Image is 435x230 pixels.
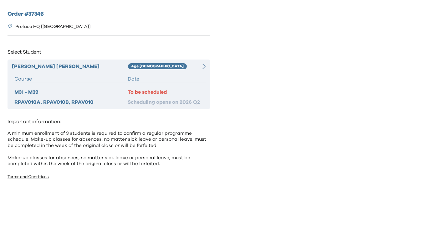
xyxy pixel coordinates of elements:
[8,10,210,18] h2: Order # 37346
[14,98,128,106] div: RPAV010A, RPAV010B, RPAV010
[8,117,210,127] p: Important information:
[8,130,210,167] p: A minimum enrollment of 3 students is required to confirm a regular programme schedule. Make-up c...
[12,63,128,70] div: [PERSON_NAME] [PERSON_NAME]
[128,75,203,83] div: Date
[128,98,203,106] div: Scheduling opens on 2026 Q2
[14,88,128,96] div: M31 - M39
[8,47,210,57] p: Select Student
[128,88,203,96] div: To be scheduled
[14,75,128,83] div: Course
[8,175,49,179] a: Terms and Conditions
[15,24,90,30] p: Preface HQ [[GEOGRAPHIC_DATA]]
[128,63,187,70] div: Age [DEMOGRAPHIC_DATA]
